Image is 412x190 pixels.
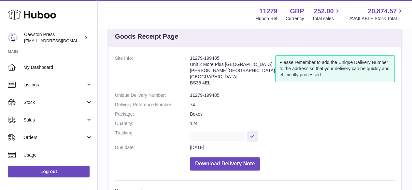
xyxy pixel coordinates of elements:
dd: 124 [190,120,395,127]
dd: 11279-199485 [190,92,395,98]
dd: Boxes [190,111,395,117]
h3: Goods Receipt Page [115,32,178,41]
dt: Package: [115,111,190,117]
dt: Quantity: [115,120,190,127]
span: Listings [23,82,86,88]
span: 252.00 [314,7,334,16]
dt: Delivery Reference Number: [115,102,190,108]
span: AVAILABLE Stock Total [349,16,404,22]
span: Usage [23,152,92,158]
img: internalAdmin-11279@internal.huboo.com [8,33,18,43]
span: 20,874.57 [368,7,397,16]
strong: GBP [290,7,304,16]
div: Please remember to add the Unique Delivery Number to the address so that your delivery can be qui... [275,55,395,82]
a: 20,874.57 AVAILABLE Stock Total [349,7,404,22]
div: Huboo Ref [256,16,277,22]
span: [EMAIL_ADDRESS][DOMAIN_NAME] [24,38,96,43]
span: Orders [23,134,86,141]
dt: Tracking: [115,130,190,141]
dt: Due date: [115,145,190,151]
a: Log out [8,166,90,177]
div: Cawston Press [24,32,83,44]
a: 252.00 Total sales [312,7,341,22]
dt: Site Info: [115,55,190,89]
div: Currency [286,16,304,22]
button: Download Delivery Note [190,157,260,171]
span: Total sales [312,16,341,22]
span: Stock [23,99,86,106]
dd: 74 [190,102,395,108]
dd: [DATE] [190,145,395,151]
dt: Unique Delivery Number: [115,92,190,98]
span: Sales [23,117,86,123]
strong: 11279 [259,7,277,16]
span: My Dashboard [23,64,92,70]
address: 11279-199485 Unit 2 More Plus [GEOGRAPHIC_DATA] [PERSON_NAME][GEOGRAPHIC_DATA] [GEOGRAPHIC_DATA] ... [190,55,275,89]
